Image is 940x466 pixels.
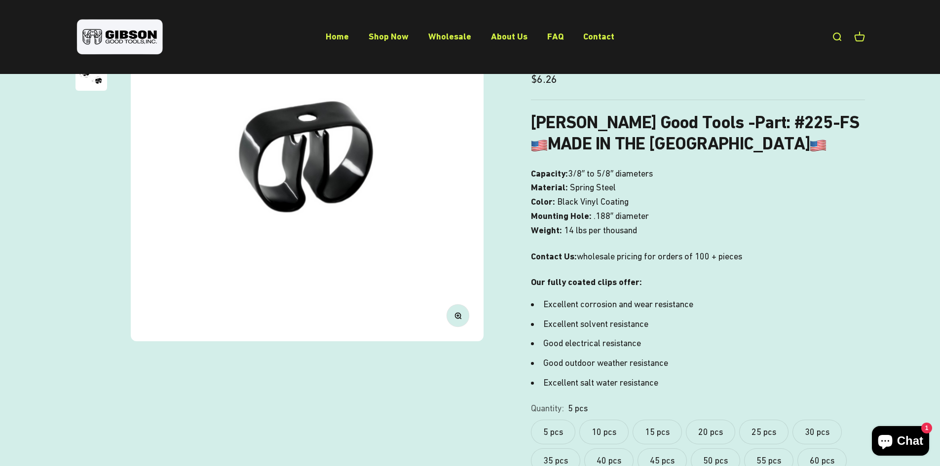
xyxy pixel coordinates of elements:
span: Excellent solvent resistance [543,319,648,329]
b: [PERSON_NAME] Good Tools - [531,112,786,133]
variant-option-value: 5 pcs [568,401,588,416]
strong: Our fully coated clips offer: [531,277,642,287]
b: MADE IN THE [GEOGRAPHIC_DATA] [531,133,827,154]
span: Good outdoor weather resistance [543,358,668,368]
b: Mounting Hole: [531,211,592,221]
span: Part [755,112,786,133]
b: : #225-FS [786,112,860,133]
button: Go to item 3 [75,62,107,94]
a: Shop Now [369,31,409,41]
a: FAQ [547,31,564,41]
b: Material: [531,182,568,192]
b: Weight: [531,225,562,235]
b: Capacity: [531,168,568,179]
p: 3/8″ to 5/8″ diameters Spring Steel Black Vinyl Coating .188″ diameter 14 lbs per thousand [531,167,865,238]
a: Contact [583,31,614,41]
b: Color: [531,196,555,207]
a: Home [326,31,349,41]
span: Excellent corrosion and wear resistance [543,299,693,309]
a: About Us [491,31,527,41]
legend: Quantity: [531,401,564,416]
span: Excellent salt water resistance [543,377,658,388]
span: Good electrical resistance [543,338,641,348]
p: wholesale pricing for orders of 100 + pieces [531,250,865,264]
img: close up of a spring steel gripper clip, tool clip, durable, secure holding, Excellent corrosion ... [75,62,107,91]
a: Wholesale [428,31,471,41]
inbox-online-store-chat: Shopify online store chat [869,426,932,458]
strong: Contact Us: [531,251,577,261]
sale-price: $6.26 [531,71,557,88]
